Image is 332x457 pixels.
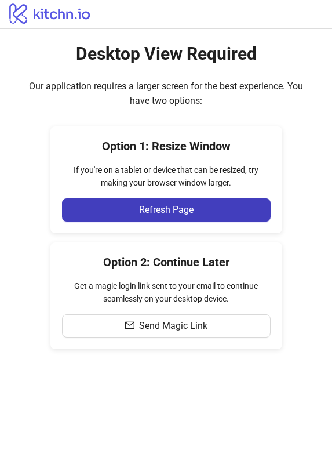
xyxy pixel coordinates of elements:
[139,321,207,331] span: Send Magic Link
[62,138,271,154] h4: Option 1: Resize Window
[139,205,194,215] span: Refresh Page
[76,43,257,65] h2: Desktop View Required
[21,79,311,108] div: Our application requires a larger screen for the best experience. You have two options:
[62,280,271,305] div: Get a magic login link sent to your email to continue seamlessly on your desktop device.
[62,164,271,189] div: If you're on a tablet or device that can be resized, try making your browser window larger.
[62,198,271,222] button: Refresh Page
[62,254,271,270] h4: Option 2: Continue Later
[125,321,134,330] span: mail
[62,314,271,338] button: Send Magic Link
